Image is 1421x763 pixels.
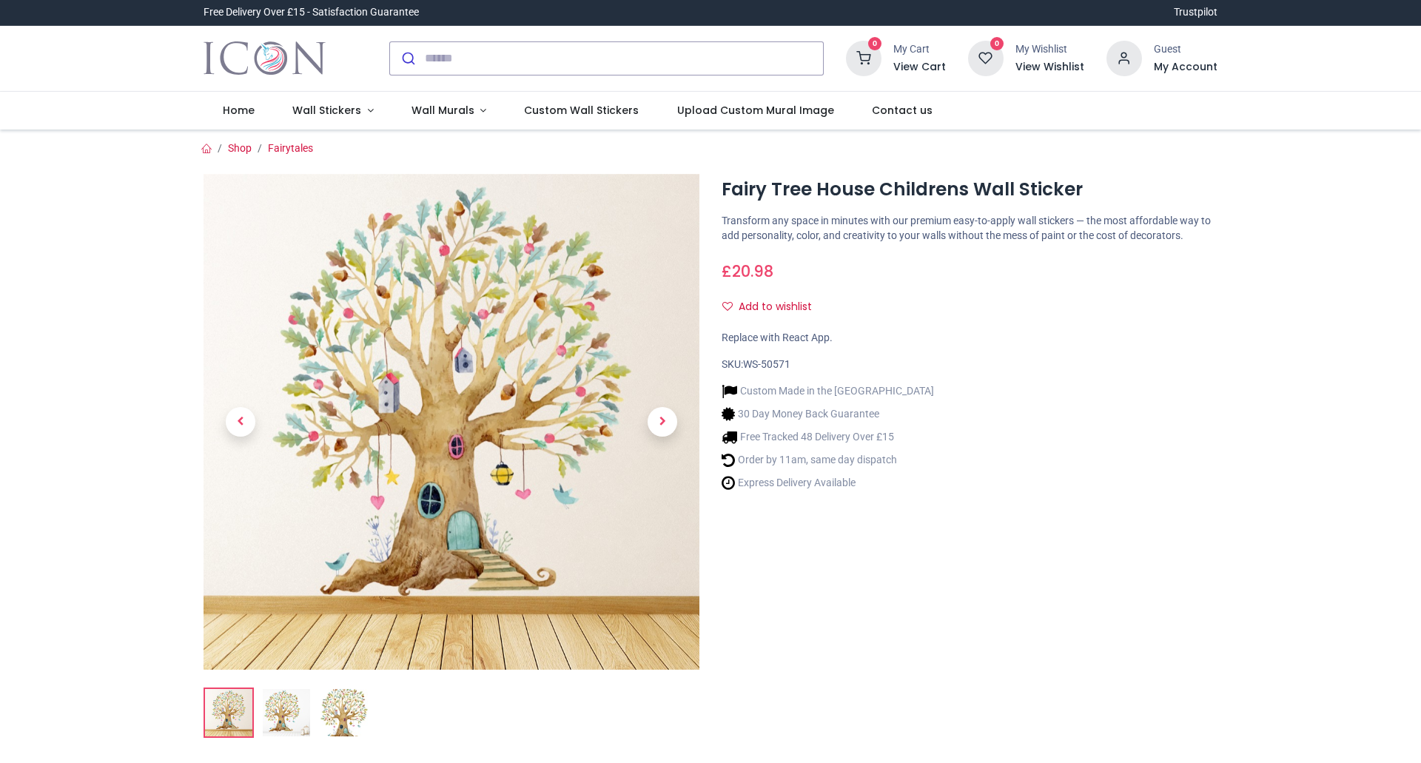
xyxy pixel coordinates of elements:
[846,51,881,63] a: 0
[722,406,934,422] li: 30 Day Money Back Guarantee
[1015,42,1084,57] div: My Wishlist
[743,358,790,370] span: WS-50571
[722,383,934,399] li: Custom Made in the [GEOGRAPHIC_DATA]
[524,103,639,118] span: Custom Wall Stickers
[968,51,1004,63] a: 0
[392,92,505,130] a: Wall Murals
[411,103,474,118] span: Wall Murals
[868,37,882,51] sup: 0
[204,248,278,595] a: Previous
[722,475,934,491] li: Express Delivery Available
[722,301,733,312] i: Add to wishlist
[893,42,946,57] div: My Cart
[722,295,824,320] button: Add to wishlistAdd to wishlist
[722,429,934,445] li: Free Tracked 48 Delivery Over £15
[263,689,310,736] img: WS-50571-02
[226,407,255,437] span: Previous
[1174,5,1217,20] a: Trustpilot
[292,103,361,118] span: Wall Stickers
[204,5,419,20] div: Free Delivery Over £15 - Satisfaction Guarantee
[625,248,699,595] a: Next
[223,103,255,118] span: Home
[1154,60,1217,75] a: My Account
[320,689,368,736] img: WS-50571-03
[872,103,933,118] span: Contact us
[1015,60,1084,75] a: View Wishlist
[722,331,1217,346] div: Replace with React App.
[990,37,1004,51] sup: 0
[722,214,1217,243] p: Transform any space in minutes with our premium easy-to-apply wall stickers — the most affordable...
[205,689,252,736] img: Fairy Tree House Childrens Wall Sticker
[722,261,773,282] span: £
[1154,42,1217,57] div: Guest
[893,60,946,75] a: View Cart
[722,357,1217,372] div: SKU:
[722,177,1217,202] h1: Fairy Tree House Childrens Wall Sticker
[732,261,773,282] span: 20.98
[390,42,425,75] button: Submit
[204,174,699,670] img: Fairy Tree House Childrens Wall Sticker
[648,407,677,437] span: Next
[722,452,934,468] li: Order by 11am, same day dispatch
[268,142,313,154] a: Fairytales
[204,38,326,79] a: Logo of Icon Wall Stickers
[273,92,392,130] a: Wall Stickers
[677,103,834,118] span: Upload Custom Mural Image
[228,142,252,154] a: Shop
[204,38,326,79] img: Icon Wall Stickers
